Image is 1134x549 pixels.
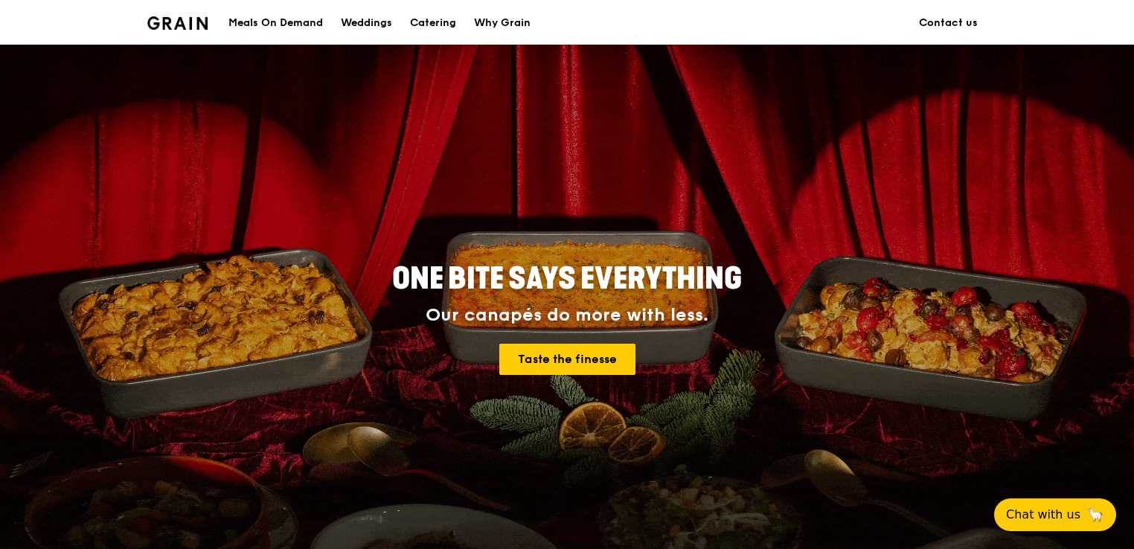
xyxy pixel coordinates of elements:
div: Meals On Demand [228,1,323,45]
span: ONE BITE SAYS EVERYTHING [392,261,742,297]
a: Why Grain [465,1,539,45]
div: Weddings [341,1,392,45]
div: Our canapés do more with less. [299,305,835,326]
button: Chat with us🦙 [994,498,1116,531]
a: Catering [401,1,465,45]
span: Chat with us [1006,506,1080,524]
div: Why Grain [474,1,531,45]
div: Catering [410,1,456,45]
img: Grain [147,16,208,30]
a: Weddings [332,1,401,45]
a: Contact us [910,1,987,45]
span: 🦙 [1086,506,1104,524]
a: Taste the finesse [499,344,635,375]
